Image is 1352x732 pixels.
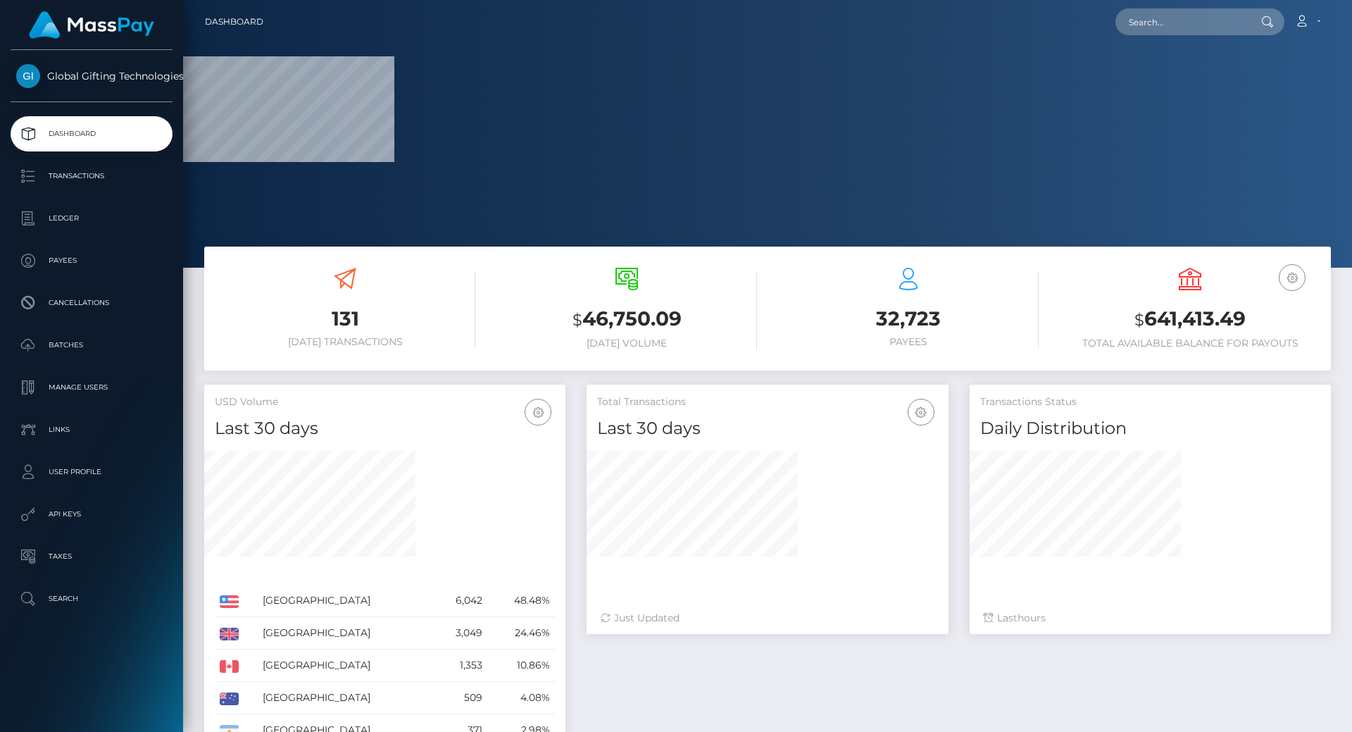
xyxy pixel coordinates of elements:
[16,546,167,567] p: Taxes
[215,336,475,348] h6: [DATE] Transactions
[16,377,167,398] p: Manage Users
[11,70,173,82] span: Global Gifting Technologies Inc
[220,660,239,673] img: CA.png
[220,693,239,705] img: AU.png
[984,611,1317,626] div: Last hours
[16,461,167,483] p: User Profile
[11,159,173,194] a: Transactions
[432,650,487,682] td: 1,353
[11,201,173,236] a: Ledger
[258,682,432,714] td: [GEOGRAPHIC_DATA]
[16,64,40,88] img: Global Gifting Technologies Inc
[11,412,173,447] a: Links
[16,208,167,229] p: Ledger
[487,617,556,650] td: 24.46%
[258,617,432,650] td: [GEOGRAPHIC_DATA]
[11,454,173,490] a: User Profile
[11,328,173,363] a: Batches
[597,416,937,441] h4: Last 30 days
[11,243,173,278] a: Payees
[778,305,1039,333] h3: 32,723
[496,337,757,349] h6: [DATE] Volume
[16,419,167,440] p: Links
[16,504,167,525] p: API Keys
[220,595,239,608] img: US.png
[215,305,475,333] h3: 131
[980,416,1320,441] h4: Daily Distribution
[1115,8,1248,35] input: Search...
[1060,337,1320,349] h6: Total Available Balance for Payouts
[29,11,154,39] img: MassPay Logo
[11,116,173,151] a: Dashboard
[487,682,556,714] td: 4.08%
[597,395,937,409] h5: Total Transactions
[980,395,1320,409] h5: Transactions Status
[205,7,263,37] a: Dashboard
[487,585,556,617] td: 48.48%
[16,588,167,609] p: Search
[1060,305,1320,334] h3: 641,413.49
[778,336,1039,348] h6: Payees
[432,682,487,714] td: 509
[1134,310,1144,330] small: $
[11,497,173,532] a: API Keys
[220,628,239,640] img: GB.png
[16,123,167,144] p: Dashboard
[215,416,555,441] h4: Last 30 days
[16,292,167,314] p: Cancellations
[11,370,173,405] a: Manage Users
[11,539,173,574] a: Taxes
[487,650,556,682] td: 10.86%
[215,395,555,409] h5: USD Volume
[601,611,934,626] div: Just Updated
[11,581,173,616] a: Search
[432,617,487,650] td: 3,049
[496,305,757,334] h3: 46,750.09
[258,585,432,617] td: [GEOGRAPHIC_DATA]
[572,310,582,330] small: $
[16,166,167,187] p: Transactions
[11,285,173,321] a: Cancellations
[432,585,487,617] td: 6,042
[258,650,432,682] td: [GEOGRAPHIC_DATA]
[16,250,167,271] p: Payees
[16,335,167,356] p: Batches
